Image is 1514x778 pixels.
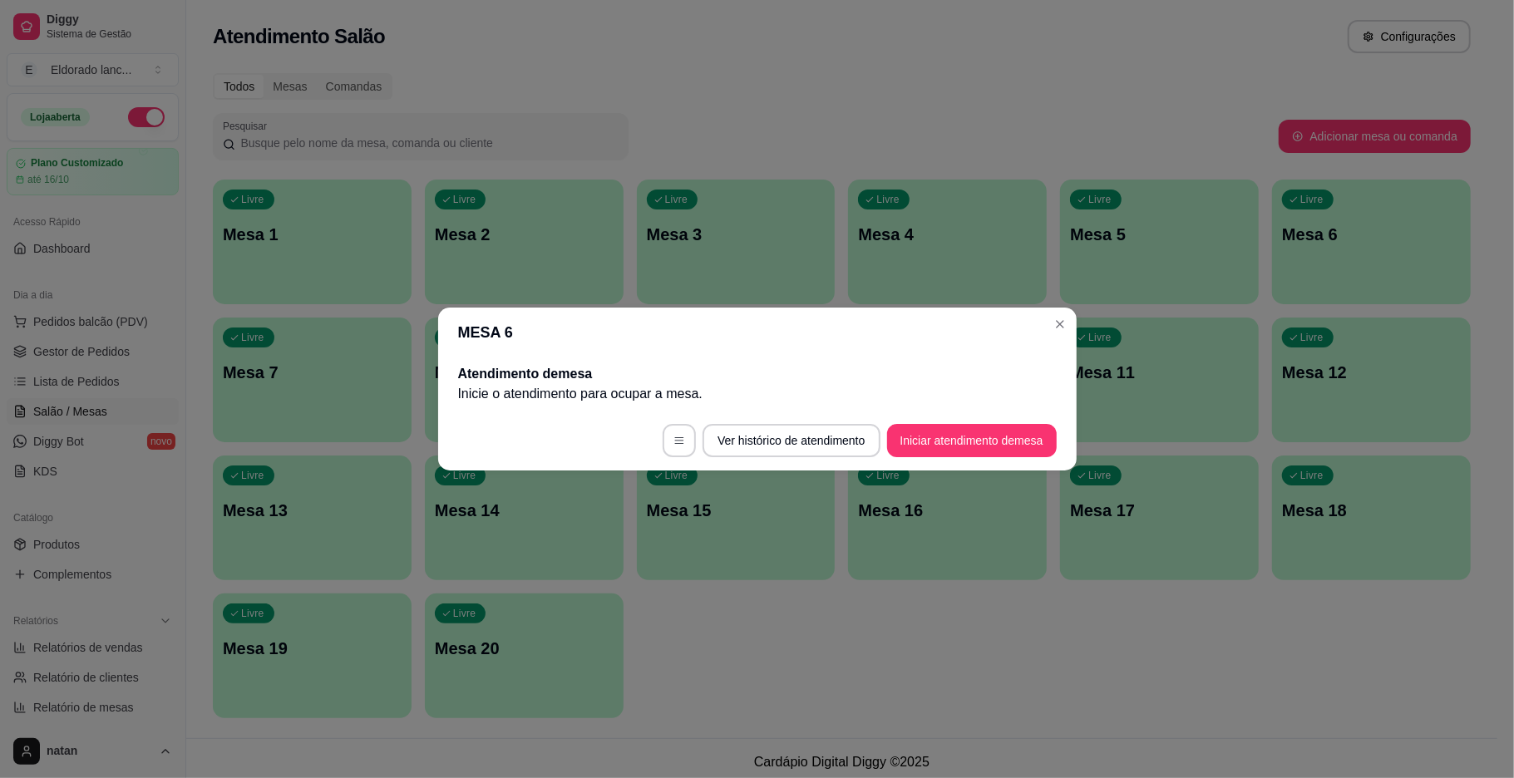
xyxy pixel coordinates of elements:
h2: Atendimento de mesa [458,364,1057,384]
button: Ver histórico de atendimento [703,424,880,457]
button: Iniciar atendimento demesa [887,424,1057,457]
header: MESA 6 [438,308,1077,357]
button: Close [1047,311,1073,337]
p: Inicie o atendimento para ocupar a mesa . [458,384,1057,404]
